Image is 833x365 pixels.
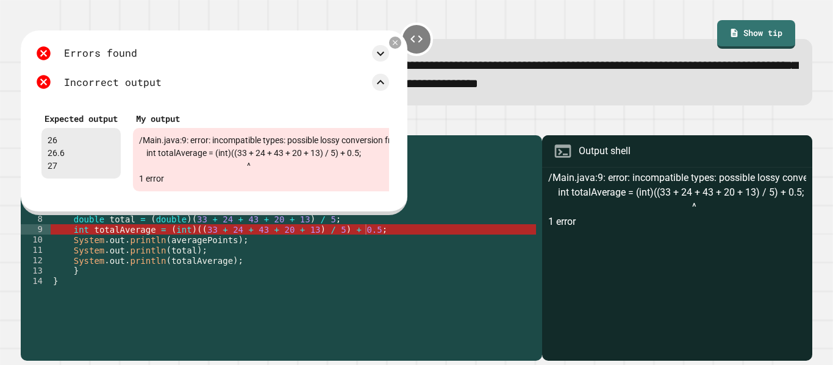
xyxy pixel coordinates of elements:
[21,245,51,255] div: 11
[548,171,806,361] div: /Main.java:9: error: incompatible types: possible lossy conversion from double to int int totalAv...
[717,20,795,48] a: Show tip
[21,224,51,235] div: 9
[133,128,458,191] div: /Main.java:9: error: incompatible types: possible lossy conversion from double to int int totalAv...
[136,112,455,125] div: My output
[21,214,51,224] div: 8
[21,235,51,245] div: 10
[579,144,631,158] div: Output shell
[64,46,137,61] div: Errors found
[21,276,51,286] div: 14
[64,75,162,90] div: Incorrect output
[21,204,51,214] div: 7
[45,112,118,125] div: Expected output
[41,128,121,179] div: 26 26.6 27
[21,266,51,276] div: 13
[21,255,51,266] div: 12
